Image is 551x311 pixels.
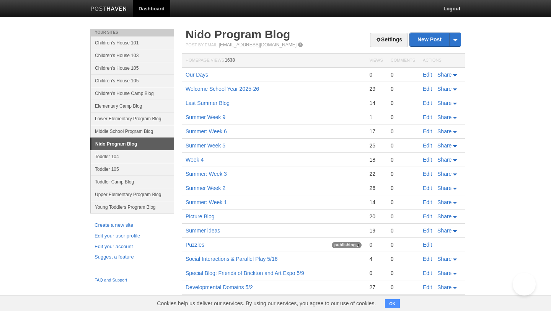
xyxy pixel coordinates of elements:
div: 20 [369,213,383,220]
span: Share [437,86,452,92]
div: 0 [391,255,415,262]
a: Lower Elementary Program Blog [91,112,174,125]
a: Suggest a feature [95,253,170,261]
div: 0 [369,71,383,78]
button: OK [385,299,400,308]
img: loading-tiny-gray.gif [356,244,359,247]
a: Edit [423,114,432,120]
a: Upper Elementary Program Blog [91,188,174,201]
div: 0 [391,227,415,234]
a: Summer: Week 1 [186,199,227,205]
div: 1 [369,114,383,121]
span: Share [437,199,452,205]
span: Share [437,157,452,163]
div: 14 [369,100,383,106]
a: Edit [423,157,432,163]
a: Toddler Camp Blog [91,175,174,188]
div: 22 [369,170,383,177]
span: 1638 [225,57,235,63]
a: New Post [410,33,461,46]
a: Week 4 [186,157,204,163]
a: Children's House 105 [91,62,174,74]
a: Middle School Program Blog [91,125,174,137]
a: Children's House 103 [91,49,174,62]
a: Edit [423,86,432,92]
a: Toddler 105 [91,163,174,175]
a: Social Interactions & Parallel Play 5/16 [186,256,277,262]
a: Edit your account [95,243,170,251]
a: Summer ideas [186,228,220,234]
a: Summer Week 2 [186,185,225,191]
span: Share [437,100,452,106]
a: Nido Program Blog [91,138,174,150]
div: 0 [391,100,415,106]
a: Picture Blog [186,213,214,219]
div: 0 [391,199,415,206]
div: 4 [369,255,383,262]
div: 0 [391,114,415,121]
img: Posthaven-bar [91,7,127,12]
a: Children's House 105 [91,74,174,87]
a: Children's House Camp Blog [91,87,174,100]
span: publishing [332,242,362,248]
a: Summer Week 5 [186,142,225,149]
a: Edit [423,171,432,177]
div: 0 [391,270,415,277]
div: 14 [369,199,383,206]
th: Actions [419,54,465,68]
span: Share [437,114,452,120]
a: Nido Program Blog [186,28,290,41]
a: Edit [423,270,432,276]
span: Share [437,72,452,78]
a: Edit [423,185,432,191]
a: Our Days [186,72,208,78]
a: Edit [423,213,432,219]
div: 0 [391,170,415,177]
a: Children's House 101 [91,36,174,49]
span: Share [437,128,452,134]
th: Views [365,54,386,68]
th: Comments [387,54,419,68]
a: Last Summer Blog [186,100,230,106]
div: 0 [369,270,383,277]
span: Share [437,270,452,276]
div: 0 [369,241,383,248]
a: Toddler 104 [91,150,174,163]
a: Settings [370,33,408,47]
a: Edit [423,284,432,290]
a: Puzzles [186,242,204,248]
span: Post by Email [186,43,217,47]
a: Edit [423,142,432,149]
span: Share [437,142,452,149]
a: Edit [423,100,432,106]
th: Homepage Views [182,54,365,68]
a: FAQ and Support [95,277,170,284]
a: Summer: Week 6 [186,128,227,134]
a: Young Toddlers Program Blog [91,201,174,213]
span: Share [437,171,452,177]
a: Edit [423,72,432,78]
div: 17 [369,128,383,135]
a: Edit [423,242,432,248]
div: 0 [391,284,415,291]
a: Edit [423,199,432,205]
div: 27 [369,284,383,291]
a: [EMAIL_ADDRESS][DOMAIN_NAME] [219,42,297,47]
a: Edit your user profile [95,232,170,240]
div: 0 [391,156,415,163]
iframe: Help Scout Beacon - Open [513,273,536,296]
span: Share [437,185,452,191]
span: Share [437,256,452,262]
span: Share [437,213,452,219]
a: Elementary Camp Blog [91,100,174,112]
div: 29 [369,85,383,92]
div: 0 [391,142,415,149]
div: 26 [369,185,383,192]
div: 0 [391,128,415,135]
span: Cookies help us deliver our services. By using our services, you agree to our use of cookies. [149,296,383,311]
a: Edit [423,228,432,234]
a: Summer: Week 3 [186,171,227,177]
div: 0 [391,241,415,248]
a: Developmental Domains 5/2 [186,284,253,290]
a: Create a new site [95,221,170,229]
